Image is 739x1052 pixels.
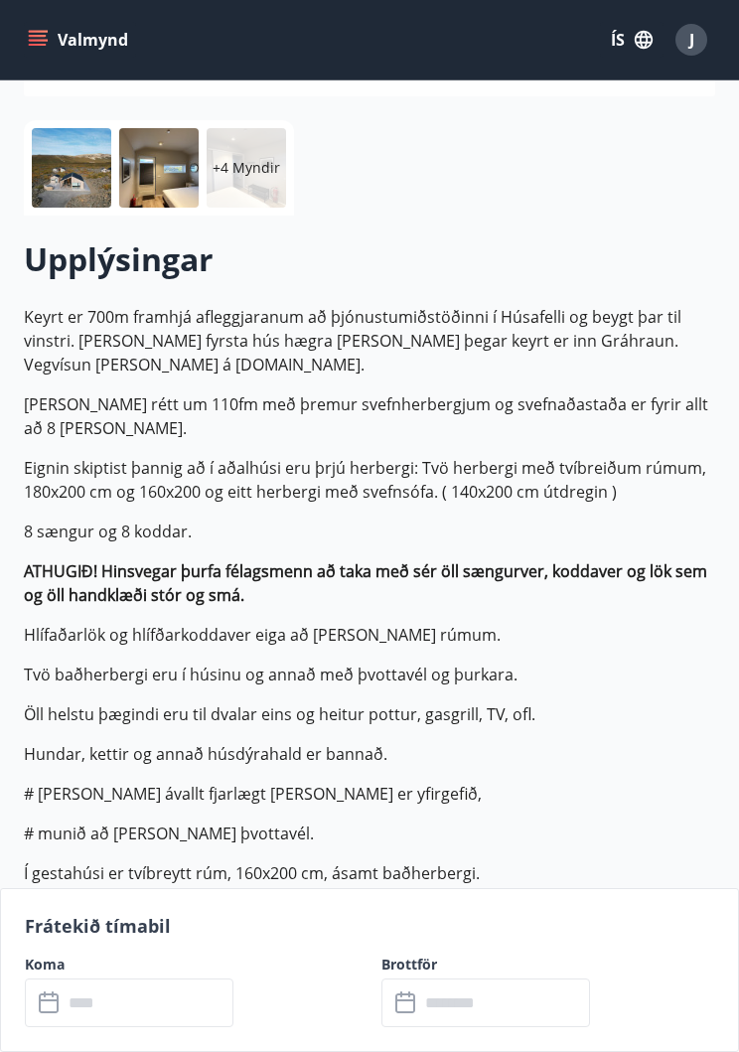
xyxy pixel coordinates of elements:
[24,22,136,58] button: menu
[24,782,715,806] p: # [PERSON_NAME] ávallt fjarlægt [PERSON_NAME] er yfirgefið,
[24,520,715,543] p: 8 sængur og 8 koddar.
[24,237,715,281] h2: Upplýsingar
[24,861,715,885] p: Í gestahúsi er tvíbreytt rúm, 160x200 cm, ásamt baðherbergi.
[600,22,664,58] button: ÍS
[24,822,715,845] p: # munið að [PERSON_NAME] þvottavél.
[24,702,715,726] p: Öll helstu þægindi eru til dvalar eins og heitur pottur, gasgrill, TV, ofl.
[689,29,694,51] span: J
[24,623,715,647] p: Hlífaðarlök og hlífðarkoddaver eiga að [PERSON_NAME] rúmum.
[667,16,715,64] button: J
[24,456,715,504] p: Eignin skiptist þannig að í aðalhúsi eru þrjú herbergi: Tvö herbergi með tvíbreiðum rúmum, 180x20...
[25,955,358,975] label: Koma
[24,560,707,606] strong: ATHUGIÐ! Hinsvegar þurfa félagsmenn að taka með sér öll sængurver, koddaver og lök sem og öll han...
[24,663,715,686] p: Tvö baðherbergi eru í húsinu og annað með þvottavél og þurkara.
[24,742,715,766] p: Hundar, kettir og annað húsdýrahald er bannað.
[213,158,280,178] p: +4 Myndir
[25,913,714,939] p: Frátekið tímabil
[381,955,714,975] label: Brottför
[24,392,715,440] p: [PERSON_NAME] rétt um 110fm með þremur svefnherbergjum og svefnaðastaða er fyrir allt að 8 [PERSO...
[24,305,715,376] p: Keyrt er 700m framhjá afleggjaranum að þjónustumiðstöðinni í Húsafelli og beygt þar til vinstri. ...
